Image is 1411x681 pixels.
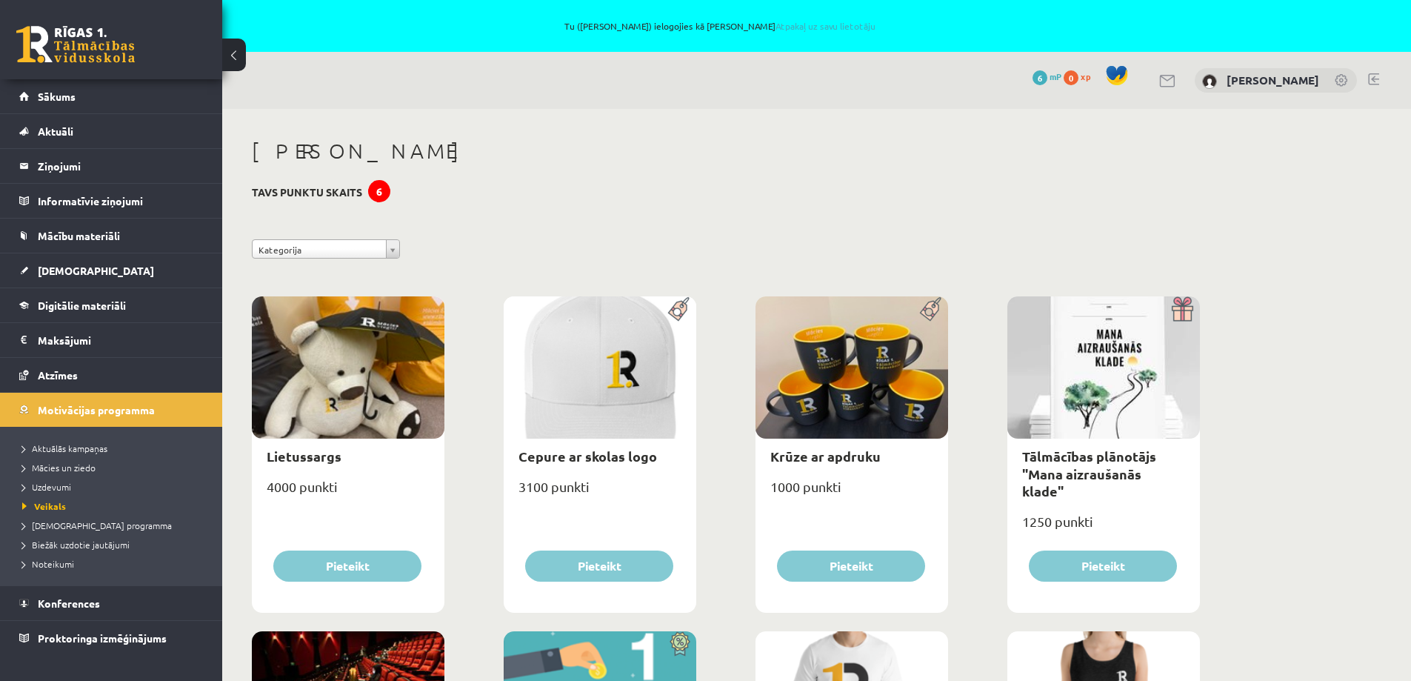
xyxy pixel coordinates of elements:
[38,90,76,103] span: Sākums
[38,264,154,277] span: [DEMOGRAPHIC_DATA]
[1081,70,1090,82] span: xp
[252,139,1200,164] h1: [PERSON_NAME]
[22,538,207,551] a: Biežāk uzdotie jautājumi
[38,368,78,382] span: Atzīmes
[38,631,167,645] span: Proktoringa izmēģinājums
[19,393,204,427] a: Motivācijas programma
[22,519,172,531] span: [DEMOGRAPHIC_DATA] programma
[22,557,207,571] a: Noteikumi
[38,403,155,416] span: Motivācijas programma
[38,323,204,357] legend: Maksājumi
[22,499,207,513] a: Veikals
[663,631,696,657] img: Atlaide
[663,296,696,322] img: Populāra prece
[252,474,444,511] div: 4000 punkti
[19,184,204,218] a: Informatīvie ziņojumi
[518,448,657,465] a: Cepure ar skolas logo
[273,551,421,582] button: Pieteikt
[19,621,204,655] a: Proktoringa izmēģinājums
[170,21,1270,30] span: Tu ([PERSON_NAME]) ielogojies kā [PERSON_NAME]
[38,229,120,242] span: Mācību materiāli
[252,186,362,199] h3: Tavs punktu skaits
[19,253,204,288] a: [DEMOGRAPHIC_DATA]
[22,558,74,570] span: Noteikumi
[775,20,875,32] a: Atpakaļ uz savu lietotāju
[1033,70,1061,82] a: 6 mP
[19,358,204,392] a: Atzīmes
[1007,509,1200,546] div: 1250 punkti
[22,519,207,532] a: [DEMOGRAPHIC_DATA] programma
[38,597,100,610] span: Konferences
[525,551,673,582] button: Pieteikt
[1029,551,1177,582] button: Pieteikt
[504,474,696,511] div: 3100 punkti
[22,481,71,493] span: Uzdevumi
[915,296,948,322] img: Populāra prece
[38,149,204,183] legend: Ziņojumi
[1033,70,1047,85] span: 6
[38,299,126,312] span: Digitālie materiāli
[777,551,925,582] button: Pieteikt
[22,480,207,494] a: Uzdevumi
[368,180,390,202] div: 6
[19,586,204,620] a: Konferences
[19,219,204,253] a: Mācību materiāli
[38,124,73,138] span: Aktuāli
[755,474,948,511] div: 1000 punkti
[252,239,400,259] a: Kategorija
[22,442,207,455] a: Aktuālās kampaņas
[1202,74,1217,89] img: Anna Enija Kozlinska
[22,539,130,551] span: Biežāk uzdotie jautājumi
[22,461,207,474] a: Mācies un ziedo
[16,26,135,63] a: Rīgas 1. Tālmācības vidusskola
[19,323,204,357] a: Maksājumi
[258,240,380,259] span: Kategorija
[19,114,204,148] a: Aktuāli
[19,79,204,113] a: Sākums
[19,149,204,183] a: Ziņojumi
[1227,73,1319,87] a: [PERSON_NAME]
[22,442,107,454] span: Aktuālās kampaņas
[770,448,881,465] a: Krūze ar apdruku
[1064,70,1098,82] a: 0 xp
[1022,448,1156,499] a: Tālmācības plānotājs "Mana aizraušanās klade"
[1064,70,1078,85] span: 0
[267,448,341,465] a: Lietussargs
[38,184,204,218] legend: Informatīvie ziņojumi
[1167,296,1200,322] img: Dāvana ar pārsteigumu
[22,462,96,474] span: Mācies un ziedo
[1050,70,1061,82] span: mP
[19,288,204,322] a: Digitālie materiāli
[22,500,66,512] span: Veikals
